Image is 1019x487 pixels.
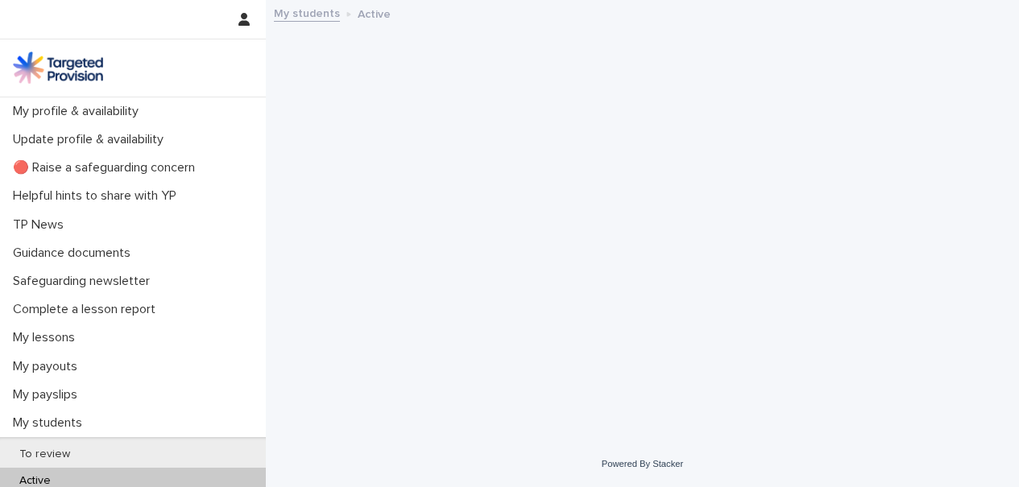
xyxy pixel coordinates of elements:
p: My lessons [6,330,88,345]
p: Active [358,4,391,22]
a: My students [274,3,340,22]
p: Guidance documents [6,246,143,261]
img: M5nRWzHhSzIhMunXDL62 [13,52,103,84]
p: My payouts [6,359,90,374]
p: My payslips [6,387,90,402]
p: Helpful hints to share with YP [6,188,189,204]
p: To review [6,448,83,461]
p: My students [6,415,95,431]
a: Powered By Stacker [602,459,683,468]
p: Complete a lesson report [6,302,168,317]
p: Safeguarding newsletter [6,274,163,289]
p: 🔴 Raise a safeguarding concern [6,160,208,175]
p: My profile & availability [6,104,151,119]
p: Update profile & availability [6,132,176,147]
p: TP News [6,217,77,233]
